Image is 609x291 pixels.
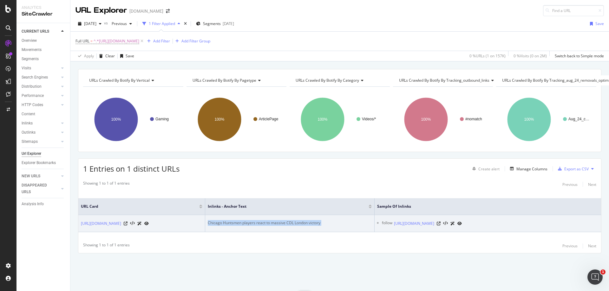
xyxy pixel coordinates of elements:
div: 0 % Visits ( 0 on 2M ) [514,53,547,59]
div: Sitemaps [22,138,38,145]
text: 100% [318,117,328,122]
div: Visits [22,65,31,72]
span: URLs Crawled By Botify By category [296,78,359,83]
div: Content [22,111,35,117]
a: CURRENT URLS [22,28,59,35]
div: Export as CSV [564,166,589,172]
div: arrow-right-arrow-left [166,9,170,13]
button: Next [588,242,596,250]
span: vs [104,20,109,26]
a: [URL][DOMAIN_NAME] [394,220,434,227]
text: 100% [214,117,224,122]
div: Apply [84,53,94,59]
div: URL Explorer [75,5,127,16]
button: Next [588,180,596,188]
a: Overview [22,37,66,44]
a: DISAPPEARED URLS [22,182,59,195]
span: Inlinks - Anchor Text [208,204,359,209]
div: Inlinks [22,120,33,127]
a: Outlinks [22,129,59,136]
a: AI Url Details [450,220,455,227]
a: Explorer Bookmarks [22,160,66,166]
div: Search Engines [22,74,48,81]
a: URL Inspection [144,220,149,227]
div: Save [126,53,134,59]
div: Previous [562,182,578,187]
a: Visit Online Page [124,222,128,225]
a: [URL][DOMAIN_NAME] [81,220,121,227]
a: URL Inspection [457,220,462,227]
a: Url Explorer [22,150,66,157]
button: [DATE] [75,19,104,29]
div: Add Filter [153,38,170,44]
button: 1 Filter Applied [140,19,183,29]
svg: A chart. [83,92,183,147]
a: HTTP Codes [22,102,59,108]
div: follow [382,220,392,227]
div: Movements [22,47,42,53]
div: NEW URLS [22,173,40,180]
div: Analytics [22,5,65,10]
div: HTTP Codes [22,102,43,108]
span: URLs Crawled By Botify By pagetype [193,78,256,83]
text: 100% [111,117,121,122]
svg: A chart. [393,92,493,147]
div: Switch back to Simple mode [555,53,604,59]
div: Clear [105,53,115,59]
button: Previous [562,242,578,250]
span: Sample of Inlinks [377,204,589,209]
div: Create alert [478,166,500,172]
span: URLs Crawled By Botify By vertical [89,78,150,83]
span: Segments [203,21,221,26]
a: Movements [22,47,66,53]
a: Performance [22,92,59,99]
a: Inlinks [22,120,59,127]
button: Clear [97,51,115,61]
input: Find a URL [543,5,604,16]
iframe: Intercom live chat [587,269,603,285]
svg: A chart. [496,92,596,147]
div: Distribution [22,83,42,90]
div: Manage Columns [516,166,547,172]
text: Aug_24_c… [568,117,589,121]
button: View HTML Source [130,221,135,226]
button: Add Filter [145,37,170,45]
text: #nomatch [465,117,482,121]
div: SiteCrawler [22,10,65,18]
text: Videos/* [362,117,376,121]
svg: A chart. [290,92,390,147]
button: View HTML Source [443,221,448,226]
div: Analysis Info [22,201,44,207]
div: Outlinks [22,129,36,136]
span: Previous [109,21,127,26]
div: Performance [22,92,44,99]
button: Previous [109,19,134,29]
div: 1 Filter Applied [149,21,175,26]
div: Segments [22,56,39,62]
div: Next [588,243,596,249]
div: times [183,21,188,27]
a: Search Engines [22,74,59,81]
div: Next [588,182,596,187]
span: Full URL [75,38,89,44]
button: Create alert [470,164,500,174]
span: 2025 Sep. 20th [84,21,96,26]
h4: URLs Crawled By Botify By pagetype [191,75,281,85]
h4: URLs Crawled By Botify By vertical [88,75,178,85]
h4: URLs Crawled By Botify By category [294,75,384,85]
div: [DATE] [223,21,234,26]
div: Add Filter Group [181,38,210,44]
text: 100% [524,117,534,122]
a: Visit Online Page [437,222,441,225]
a: Sitemaps [22,138,59,145]
button: Segments[DATE] [193,19,237,29]
div: Chicago Huntsmen players react to massive CDL London victory [208,220,372,226]
button: Save [587,19,604,29]
span: = [90,38,93,44]
svg: A chart. [187,92,287,147]
a: Distribution [22,83,59,90]
div: Previous [562,243,578,249]
text: ArticlePage [259,117,278,121]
